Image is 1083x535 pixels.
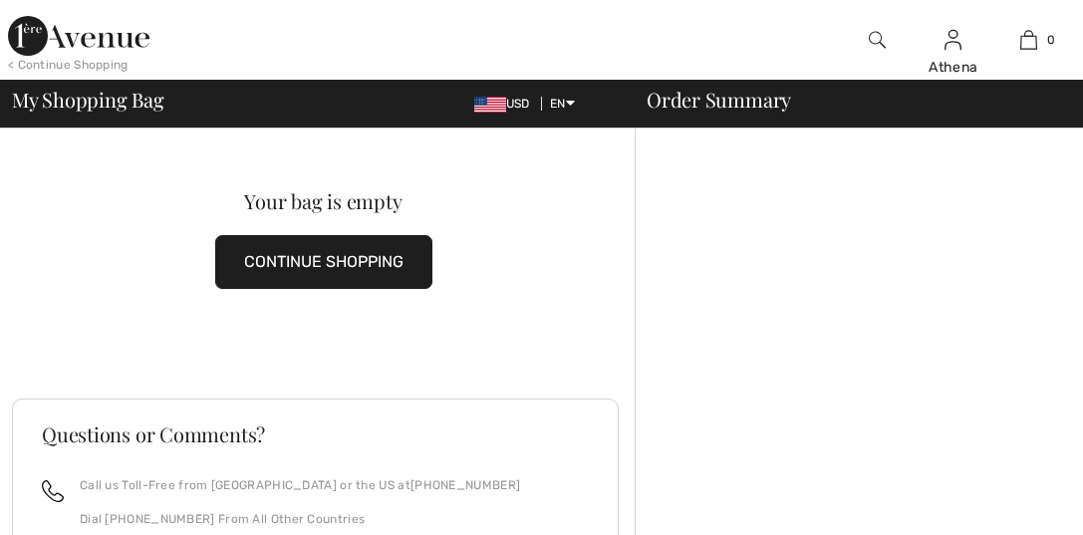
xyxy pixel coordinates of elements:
span: USD [474,97,538,111]
img: US Dollar [474,97,506,113]
span: My Shopping Bag [12,90,164,110]
img: My Bag [1020,28,1037,52]
div: Your bag is empty [43,191,604,211]
img: My Info [945,28,961,52]
a: 0 [992,28,1066,52]
button: CONTINUE SHOPPING [215,235,432,289]
div: Athena [917,57,990,78]
a: [PHONE_NUMBER] [410,478,520,492]
span: EN [550,97,575,111]
p: Dial [PHONE_NUMBER] From All Other Countries [80,510,520,528]
img: call [42,480,64,502]
p: Call us Toll-Free from [GEOGRAPHIC_DATA] or the US at [80,476,520,494]
img: 1ère Avenue [8,16,149,56]
a: Sign In [945,30,961,49]
span: 0 [1047,31,1055,49]
div: < Continue Shopping [8,56,129,74]
div: Order Summary [623,90,1071,110]
h3: Questions or Comments? [42,424,589,444]
img: search the website [869,28,886,52]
